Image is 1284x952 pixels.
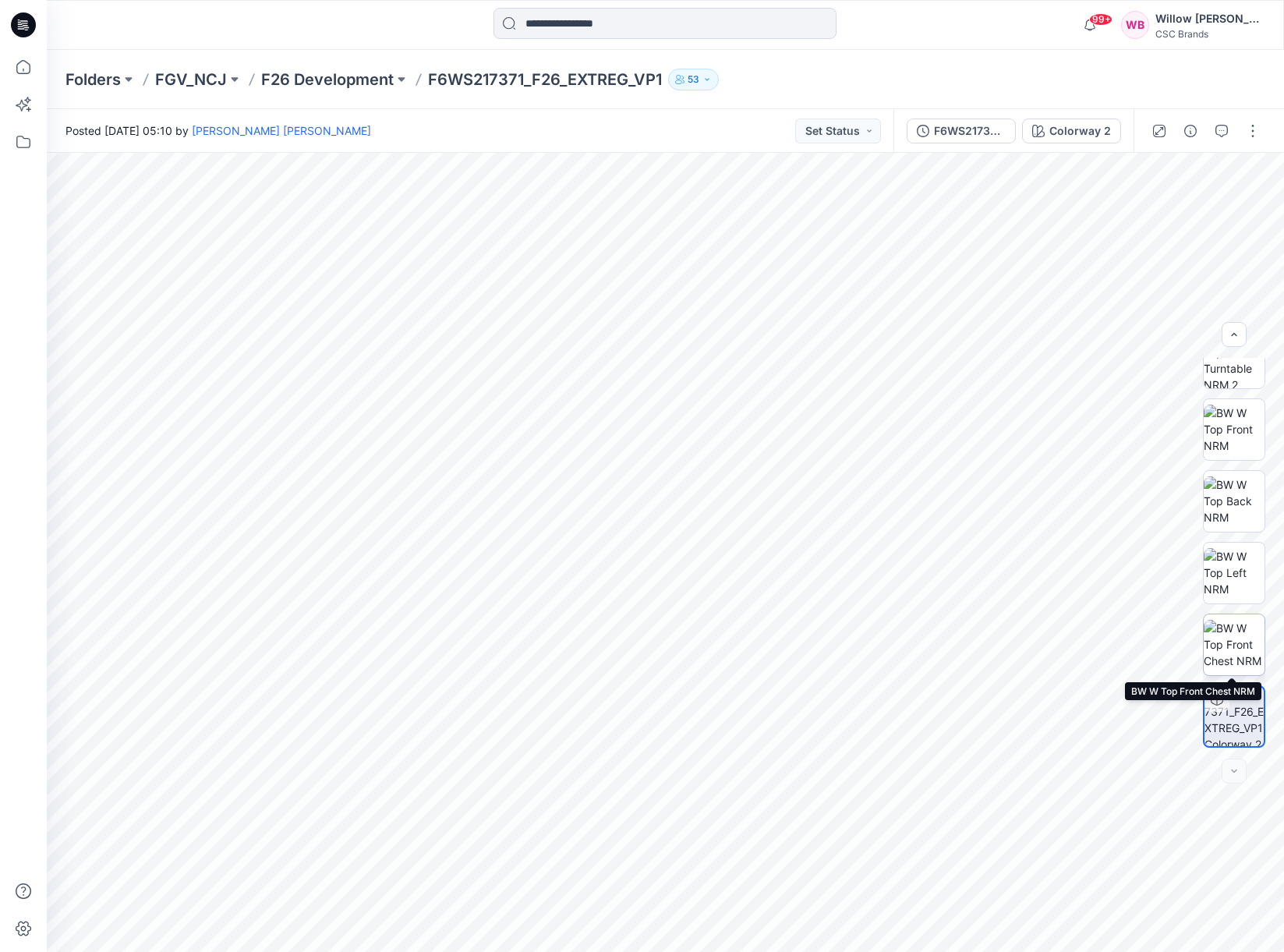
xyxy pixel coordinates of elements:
div: F6WS217371_F26_EXTREG_VP1 [934,122,1006,140]
p: 53 [688,71,699,88]
span: 99+ [1089,13,1112,26]
button: Details [1178,119,1203,143]
span: Posted [DATE] 05:10 by [65,122,371,139]
a: FGV_NCJ [155,69,227,90]
img: BW W Top Front Chest NRM [1204,620,1265,669]
div: WB [1121,11,1149,39]
div: Willow [PERSON_NAME] [1155,9,1265,28]
img: BW W Top Back NRM [1204,476,1265,526]
button: F6WS217371_F26_EXTREG_VP1 [907,119,1016,143]
img: BW W Top Left NRM [1204,548,1265,597]
a: [PERSON_NAME] [PERSON_NAME] [192,124,371,137]
img: BW W Top Front NRM [1204,405,1265,454]
img: F6WS217371_F26_EXTREG_VP1 Colorway 2 [1204,687,1264,746]
a: Folders [65,69,121,90]
a: F26 Development [261,69,394,90]
button: 53 [668,69,719,90]
button: Colorway 2 [1022,119,1121,143]
p: F6WS217371_F26_EXTREG_VP1 [428,69,662,90]
div: CSC Brands [1155,28,1265,40]
img: BW W Top Turntable NRM 2 [1204,327,1265,388]
div: Colorway 2 [1049,122,1111,140]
